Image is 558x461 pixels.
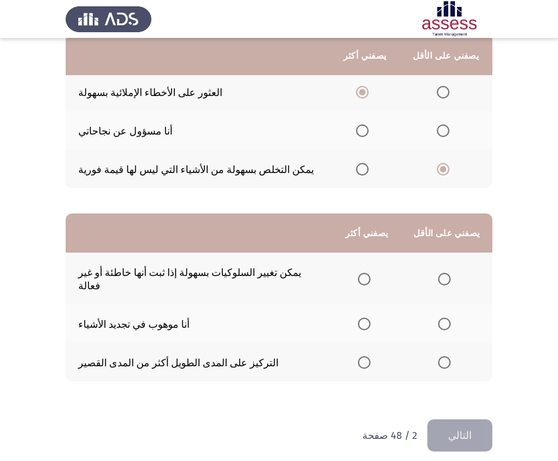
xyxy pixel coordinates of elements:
[78,87,222,99] font: العثور على الأخطاء الإملائية بسهولة
[437,85,454,97] mat-radio-group: حدد خيارا
[437,124,454,136] mat-radio-group: حدد خيارا
[356,162,374,174] mat-radio-group: حدد خيارا
[413,228,480,239] font: يصفني على الأقل
[407,1,492,37] img: شعار التقييم لـ OCM R1 ASSESS
[356,124,374,136] mat-radio-group: حدد خيارا
[358,356,376,368] mat-radio-group: حدد خيارا
[78,357,278,369] font: التركيز على المدى الطويل أكثر من المدى القصير
[438,356,456,368] mat-radio-group: حدد خيارا
[66,1,151,37] img: شعار تقييم إدارة المواهب
[438,272,456,284] mat-radio-group: حدد خيارا
[358,272,376,284] mat-radio-group: حدد خيارا
[78,125,172,137] font: أنا مسؤول عن نجاحاتي
[78,266,301,292] font: يمكن تغيير السلوكيات بسهولة إذا ثبت أنها خاطئة أو غير فعالة
[78,164,314,176] font: يمكن التخلص بسهولة من الأشياء التي ليس لها قيمة فورية
[362,429,417,441] font: 2 / 48 صفحة
[345,228,388,239] font: يصفني أكثر
[438,317,456,329] mat-radio-group: حدد خيارا
[78,318,189,330] font: أنا موهوب في تجديد الأشياء
[356,85,374,97] mat-radio-group: حدد خيارا
[427,419,492,452] button: التحقق من المفقودات
[343,51,386,61] font: يصفني أكثر
[413,51,479,61] font: يصفني على الأقل
[437,162,454,174] mat-radio-group: حدد خيارا
[358,317,376,329] mat-radio-group: حدد خيارا
[448,429,472,441] font: التالي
